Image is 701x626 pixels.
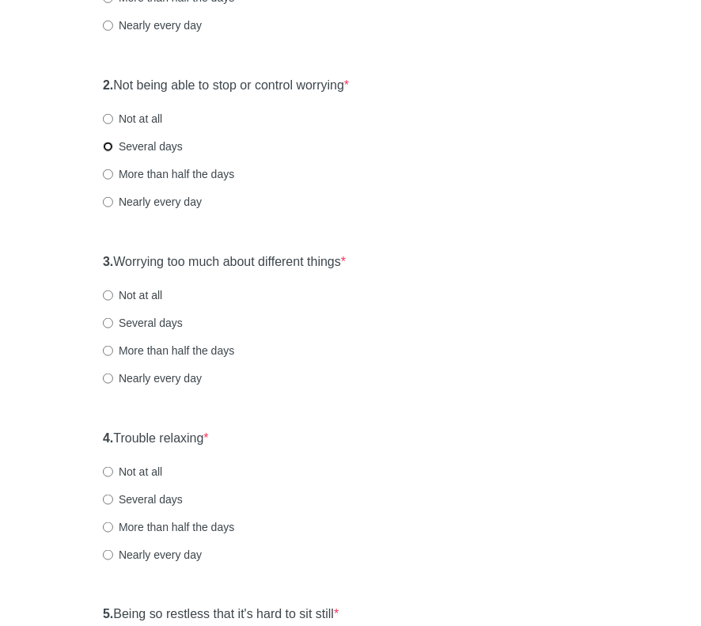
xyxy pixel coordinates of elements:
strong: 4. [103,431,113,445]
input: More than half the days [103,346,113,356]
label: More than half the days [103,343,234,359]
input: Nearly every day [103,21,113,31]
label: Not being able to stop or control worrying [103,77,349,95]
input: Nearly every day [103,374,113,384]
label: More than half the days [103,519,234,535]
label: Not at all [103,111,162,127]
input: More than half the days [103,169,113,180]
label: Nearly every day [103,194,202,210]
input: Several days [103,318,113,328]
label: Not at all [103,287,162,303]
label: Nearly every day [103,370,202,386]
strong: 2. [103,78,113,92]
label: Not at all [103,464,162,480]
label: Several days [103,138,183,154]
input: Several days [103,495,113,505]
label: Worrying too much about different things [103,253,346,271]
input: Several days [103,142,113,152]
label: Nearly every day [103,547,202,563]
label: Nearly every day [103,17,202,33]
label: Being so restless that it's hard to sit still [103,606,339,624]
strong: 5. [103,608,113,621]
input: Nearly every day [103,550,113,560]
input: Not at all [103,467,113,477]
strong: 3. [103,255,113,268]
label: Several days [103,315,183,331]
label: Several days [103,491,183,507]
input: Nearly every day [103,197,113,207]
input: More than half the days [103,522,113,533]
label: Trouble relaxing [103,430,209,448]
input: Not at all [103,114,113,124]
label: More than half the days [103,166,234,182]
input: Not at all [103,290,113,301]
